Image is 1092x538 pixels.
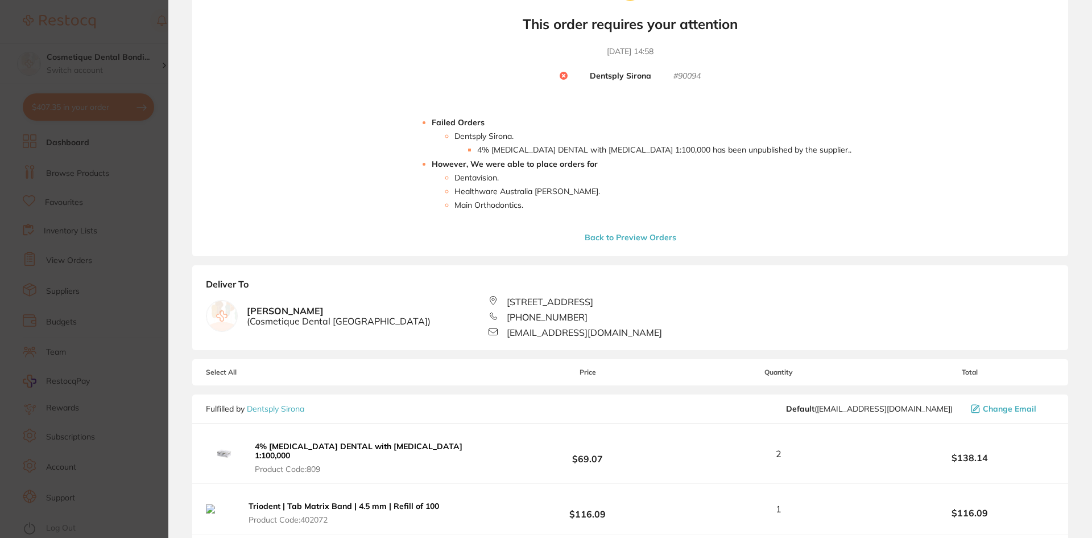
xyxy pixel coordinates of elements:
[206,279,1054,296] b: Deliver To
[507,327,662,338] span: [EMAIL_ADDRESS][DOMAIN_NAME]
[673,368,885,376] span: Quantity
[776,504,781,514] span: 1
[503,443,672,465] b: $69.07
[249,501,439,511] b: Triodent | Tab Matrix Band | 4.5 mm | Refill of 100
[885,453,1054,463] b: $138.14
[776,449,781,459] span: 2
[507,312,588,322] span: [PHONE_NUMBER]
[249,515,445,524] span: Product Code: 402072
[255,441,462,461] b: 4% [MEDICAL_DATA] DENTAL with [MEDICAL_DATA] 1:100,000
[255,465,499,474] span: Product Code: 809
[247,404,304,414] a: Dentsply Sirona
[454,132,851,154] li: Dentsply Sirona .
[523,16,738,32] b: This order requires your attention
[247,306,431,327] b: [PERSON_NAME]
[983,404,1036,413] span: Change Email
[432,117,485,128] strong: Failed Orders
[967,404,1054,414] button: Change Email
[503,368,672,376] span: Price
[206,404,304,413] p: Fulfilled by
[454,200,851,210] li: Main Orthodontics .
[786,404,814,414] b: Default
[507,297,593,307] span: [STREET_ADDRESS]
[251,441,503,474] button: 4% [MEDICAL_DATA] DENTAL with [MEDICAL_DATA] 1:100,000 Product Code:809
[786,404,953,413] span: clientservices@dentsplysirona.com
[673,71,701,81] small: # 90094
[206,504,236,514] img: dmJpYjUxOQ
[206,368,320,376] span: Select All
[477,145,851,154] li: 4% [MEDICAL_DATA] DENTAL with [MEDICAL_DATA] 1:100,000 has been unpublished by the supplier. .
[590,71,651,81] b: Dentsply Sirona
[247,316,431,326] span: ( Cosmetique Dental [GEOGRAPHIC_DATA] )
[503,499,672,520] b: $116.09
[885,368,1054,376] span: Total
[454,173,851,182] li: Dentavision .
[206,301,237,331] img: empty.jpg
[607,46,653,58] time: [DATE] 14:58
[885,508,1054,518] b: $116.09
[245,501,449,525] button: Triodent | Tab Matrix Band | 4.5 mm | Refill of 100 Product Code:402072
[581,232,680,243] button: Back to Preview Orders
[432,159,598,169] strong: However, We were able to place orders for
[454,187,851,196] li: Healthware Australia [PERSON_NAME] .
[206,436,242,472] img: ZGZwbjltMQ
